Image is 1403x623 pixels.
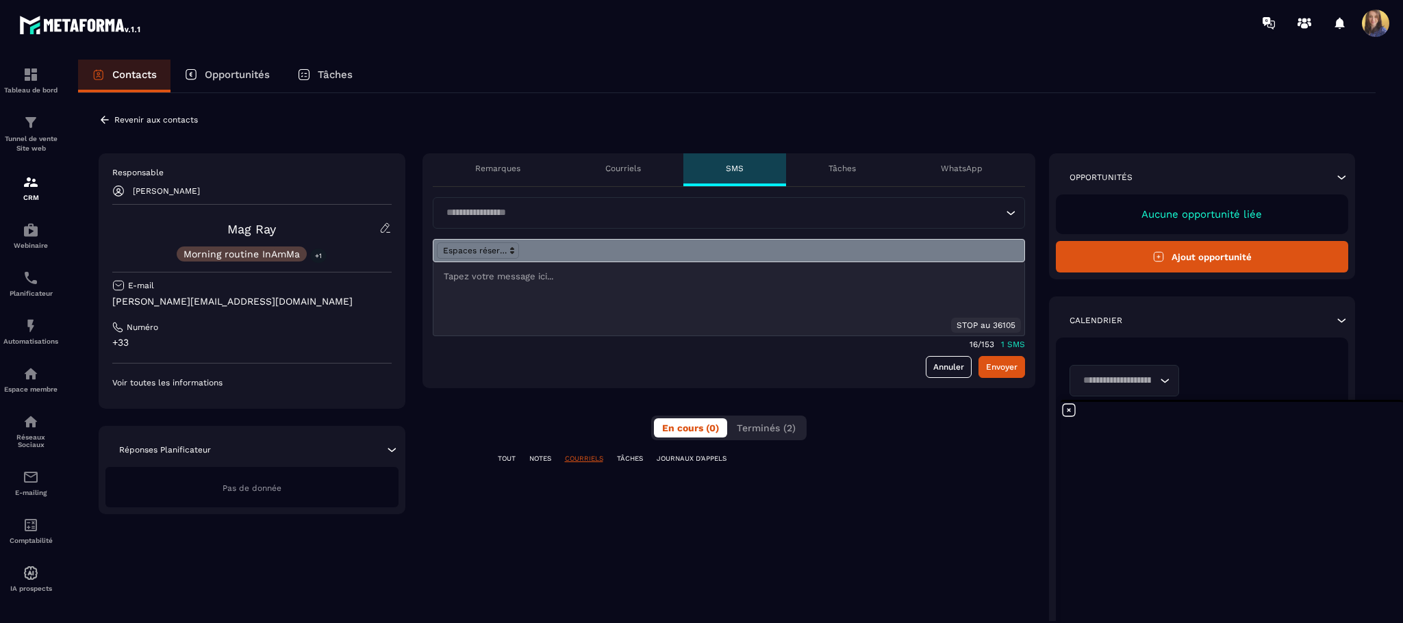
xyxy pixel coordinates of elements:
p: E-mail [128,280,154,291]
p: Morning routine InAmMa [184,249,300,259]
p: WhatsApp [941,163,983,174]
div: STOP au 36105 [951,318,1021,333]
a: accountantaccountantComptabilité [3,507,58,555]
p: Planificateur [3,290,58,297]
div: Search for option [433,197,1025,229]
a: Mag Ray [227,222,276,236]
a: formationformationTableau de bord [3,56,58,104]
img: accountant [23,517,39,533]
a: Annuler [926,356,972,378]
p: Remarques [475,163,520,174]
img: formation [23,114,39,131]
span: En cours (0) [662,422,719,433]
a: formationformationTunnel de vente Site web [3,104,58,164]
p: Comptabilité [3,537,58,544]
p: Courriels [605,163,641,174]
img: formation [23,174,39,190]
p: Revenir aux contacts [114,115,198,125]
p: Tâches [318,68,353,81]
input: Search for option [442,205,1002,220]
p: Tunnel de vente Site web [3,134,58,153]
p: 153 [981,340,994,349]
p: Opportunités [1070,172,1133,183]
a: schedulerschedulerPlanificateur [3,259,58,307]
p: Automatisations [3,338,58,345]
p: [PERSON_NAME] [133,186,200,196]
button: En cours (0) [654,418,727,437]
p: 16/ [970,340,981,349]
p: Contacts [112,68,157,81]
a: emailemailE-mailing [3,459,58,507]
p: TOUT [498,454,516,463]
a: automationsautomationsAutomatisations [3,307,58,355]
img: automations [23,366,39,382]
p: Espace membre [3,385,58,393]
div: Search for option [1070,365,1179,396]
a: Contacts [78,60,170,92]
p: Réponses Planificateur [119,444,211,455]
p: IA prospects [3,585,58,592]
p: Tâches [829,163,856,174]
p: SMS [726,163,744,174]
p: Aucune opportunité liée [1070,208,1335,220]
button: Envoyer [978,356,1025,378]
p: JOURNAUX D'APPELS [657,454,726,463]
a: automationsautomationsEspace membre [3,355,58,403]
p: Numéro [127,322,158,333]
p: Responsable [112,167,392,178]
img: social-network [23,414,39,430]
p: Opportunités [205,68,270,81]
p: Tableau de bord [3,86,58,94]
p: Voir toutes les informations [112,377,392,388]
p: CRM [3,194,58,201]
a: formationformationCRM [3,164,58,212]
p: TÂCHES [617,454,643,463]
a: social-networksocial-networkRéseaux Sociaux [3,403,58,459]
p: Calendrier [1070,315,1122,326]
p: [PERSON_NAME][EMAIL_ADDRESS][DOMAIN_NAME] [112,295,392,308]
p: 1 SMS [1001,340,1025,349]
span: Terminés (2) [737,422,796,433]
a: Tâches [283,60,366,92]
p: +1 [310,249,327,263]
p: E-mailing [3,489,58,496]
img: automations [23,222,39,238]
p: Réseaux Sociaux [3,433,58,448]
p: +33 [112,336,392,349]
img: automations [23,565,39,581]
img: email [23,469,39,485]
img: formation [23,66,39,83]
p: NOTES [529,454,551,463]
a: automationsautomationsWebinaire [3,212,58,259]
span: Pas de donnée [223,483,281,493]
input: Search for option [1078,373,1156,388]
a: Opportunités [170,60,283,92]
button: Terminés (2) [729,418,804,437]
img: logo [19,12,142,37]
p: Webinaire [3,242,58,249]
button: Ajout opportunité [1056,241,1349,272]
p: COURRIELS [565,454,603,463]
img: scheduler [23,270,39,286]
img: automations [23,318,39,334]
